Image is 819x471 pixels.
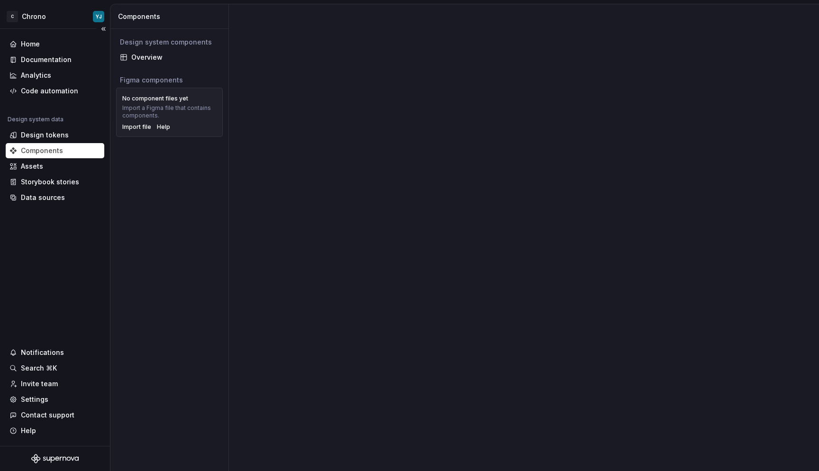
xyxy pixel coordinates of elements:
a: Assets [6,159,104,174]
div: Analytics [21,71,51,80]
div: Data sources [21,193,65,202]
div: Assets [21,162,43,171]
div: Import a Figma file that contains components. [122,104,217,119]
div: YJ [96,13,102,20]
div: Overview [131,53,219,62]
button: Notifications [6,345,104,360]
button: Import file [122,123,151,131]
a: Settings [6,392,104,407]
div: Storybook stories [21,177,79,187]
div: Search ⌘K [21,363,57,373]
a: Home [6,36,104,52]
div: Notifications [21,348,64,357]
button: Contact support [6,408,104,423]
div: No component files yet [122,95,188,102]
div: Components [118,12,225,21]
svg: Supernova Logo [31,454,79,463]
button: Search ⌘K [6,361,104,376]
a: Documentation [6,52,104,67]
a: Data sources [6,190,104,205]
a: Components [6,143,104,158]
a: Invite team [6,376,104,391]
div: Components [21,146,63,155]
a: Storybook stories [6,174,104,190]
div: Design tokens [21,130,69,140]
a: Overview [116,50,223,65]
div: Settings [21,395,48,404]
a: Analytics [6,68,104,83]
div: Home [21,39,40,49]
button: Help [6,423,104,438]
div: Documentation [21,55,72,64]
a: Design tokens [6,127,104,143]
button: CChronoYJ [2,6,108,27]
a: Code automation [6,83,104,99]
div: Contact support [21,410,74,420]
a: Help [157,123,170,131]
div: Chrono [22,12,46,21]
div: Invite team [21,379,58,389]
div: C [7,11,18,22]
div: Figma components [120,75,219,85]
div: Design system components [120,37,219,47]
div: Help [21,426,36,435]
div: Design system data [8,116,64,123]
button: Collapse sidebar [97,22,110,36]
div: Code automation [21,86,78,96]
